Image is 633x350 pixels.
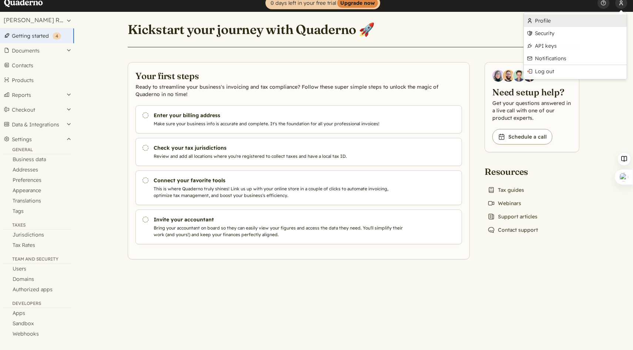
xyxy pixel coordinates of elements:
[135,70,462,82] h2: Your first steps
[524,40,627,52] a: API keys
[503,70,515,82] img: Jairo Fumero, Account Executive at Quaderno
[128,21,375,38] h1: Kickstart your journey with Quaderno 🚀
[3,222,71,230] div: Taxes
[135,138,462,166] a: Check your tax jurisdictions Review and add all locations where you're registered to collect taxe...
[154,153,406,160] p: Review and add all locations where you're registered to collect taxes and have a local tax ID.
[3,147,71,154] div: General
[3,256,71,264] div: Team and security
[154,144,406,152] h3: Check your tax jurisdictions
[524,52,627,65] a: Notifications
[492,99,572,122] p: Get your questions answered in a live call with one of our product experts.
[154,216,406,223] h3: Invite your accountant
[485,198,524,208] a: Webinars
[492,70,504,82] img: Diana Carrasco, Account Executive at Quaderno
[513,70,525,82] img: Ivo Oltmans, Business Developer at Quaderno
[56,33,58,39] span: 4
[492,129,552,145] a: Schedule a call
[485,225,541,235] a: Contact support
[135,105,462,133] a: Enter your billing address Make sure your business info is accurate and complete. It's the founda...
[154,186,406,199] p: This is where Quaderno truly shines! Link us up with your online store in a couple of clicks to a...
[524,14,627,27] a: Profile
[485,211,540,222] a: Support articles
[154,112,406,119] h3: Enter your billing address
[135,83,462,98] p: Ready to streamline your business's invoicing and tax compliance? Follow these super simple steps...
[492,86,572,98] h2: Need setup help?
[135,210,462,244] a: Invite your accountant Bring your accountant on board so they can easily view your figures and ac...
[524,27,627,40] a: Security
[485,166,541,177] h2: Resources
[3,300,71,308] div: Developers
[154,120,406,127] p: Make sure your business info is accurate and complete. It's the foundation for all your professio...
[135,170,462,205] a: Connect your favorite tools This is where Quaderno truly shines! Link us up with your online stor...
[154,177,406,184] h3: Connect your favorite tools
[485,185,527,195] a: Tax guides
[154,225,406,238] p: Bring your accountant on board so they can easily view your figures and access the data they need...
[524,65,627,78] a: Log out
